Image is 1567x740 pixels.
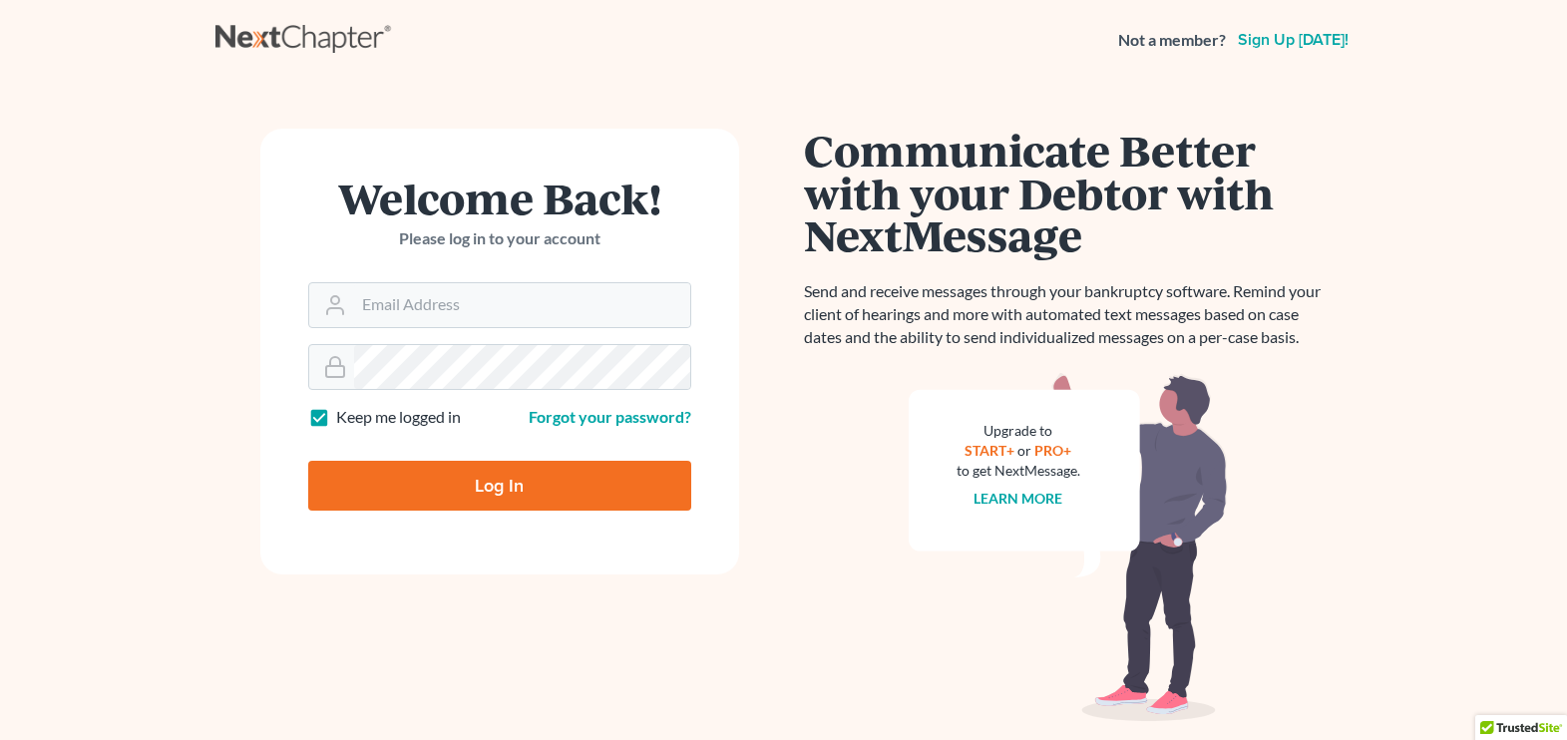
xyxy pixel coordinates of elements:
[529,407,691,426] a: Forgot your password?
[1234,32,1353,48] a: Sign up [DATE]!
[909,373,1228,722] img: nextmessage_bg-59042aed3d76b12b5cd301f8e5b87938c9018125f34e5fa2b7a6b67550977c72.svg
[965,442,1014,459] a: START+
[308,227,691,250] p: Please log in to your account
[308,461,691,511] input: Log In
[957,461,1080,481] div: to get NextMessage.
[336,406,461,429] label: Keep me logged in
[354,283,690,327] input: Email Address
[804,129,1333,256] h1: Communicate Better with your Debtor with NextMessage
[1017,442,1031,459] span: or
[974,490,1062,507] a: Learn more
[308,177,691,219] h1: Welcome Back!
[1034,442,1071,459] a: PRO+
[804,280,1333,349] p: Send and receive messages through your bankruptcy software. Remind your client of hearings and mo...
[1118,29,1226,52] strong: Not a member?
[957,421,1080,441] div: Upgrade to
